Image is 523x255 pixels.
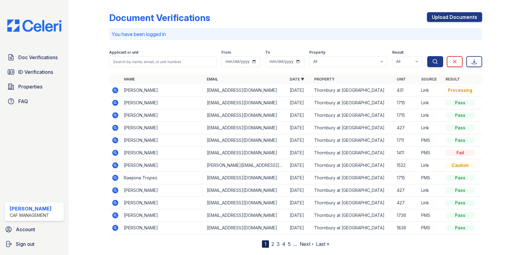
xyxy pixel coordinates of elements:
td: [DATE] [287,109,312,122]
td: 1736 [394,209,419,222]
span: FAQ [18,98,28,105]
label: From [221,50,231,55]
a: Doc Verifications [5,51,64,63]
div: Pass [446,137,475,143]
td: 1522 [394,159,419,172]
a: 2 [271,241,274,247]
td: [PERSON_NAME] [121,147,204,159]
td: [PERSON_NAME] [121,134,204,147]
div: Fail [446,150,475,156]
span: Account [16,226,35,233]
td: [PERSON_NAME] [121,97,204,109]
label: To [265,50,270,55]
td: [DATE] [287,222,312,234]
td: PMS [419,172,443,184]
td: [PERSON_NAME] [121,159,204,172]
td: [PERSON_NAME] [121,197,204,209]
a: Account [2,223,66,235]
td: PMS [419,147,443,159]
div: [PERSON_NAME] [10,205,52,212]
td: Link [419,184,443,197]
a: 5 [288,241,291,247]
td: Link [419,122,443,134]
a: 4 [282,241,285,247]
td: 1715 [394,97,419,109]
div: 1 [262,240,269,248]
td: Thornbury at [GEOGRAPHIC_DATA] [312,209,395,222]
a: Last » [316,241,329,247]
td: 431 [394,84,419,97]
div: Pass [446,200,475,206]
td: [PERSON_NAME] [121,209,204,222]
td: [EMAIL_ADDRESS][DOMAIN_NAME] [204,97,287,109]
td: Link [419,84,443,97]
input: Search by name, email, or unit number [109,56,217,67]
a: 3 [277,241,280,247]
td: 427 [394,122,419,134]
td: Link [419,97,443,109]
div: CAF Management [10,212,52,218]
td: [EMAIL_ADDRESS][DOMAIN_NAME] [204,222,287,234]
td: [EMAIL_ADDRESS][DOMAIN_NAME] [204,172,287,184]
td: Thornbury at [GEOGRAPHIC_DATA] [312,134,395,147]
td: [DATE] [287,122,312,134]
a: Next › [300,241,313,247]
span: Doc Verifications [18,54,58,61]
td: [DATE] [287,209,312,222]
label: Property [309,50,325,55]
td: PMS [419,222,443,234]
td: Thornbury at [GEOGRAPHIC_DATA] [312,97,395,109]
button: Sign out [2,238,66,250]
td: [DATE] [287,172,312,184]
div: Document Verifications [109,12,210,23]
span: Properties [18,83,42,90]
td: 1836 [394,222,419,234]
td: [EMAIL_ADDRESS][DOMAIN_NAME] [204,109,287,122]
td: [PERSON_NAME] [121,184,204,197]
div: Processing [446,87,475,94]
td: Thornbury at [GEOGRAPHIC_DATA] [312,84,395,97]
td: [PERSON_NAME] [121,222,204,234]
td: [DATE] [287,147,312,159]
td: [DATE] [287,134,312,147]
td: PMS [419,134,443,147]
td: Link [419,159,443,172]
div: Pass [446,187,475,193]
td: [PERSON_NAME] [121,122,204,134]
td: 1411 [394,147,419,159]
td: Thornbury at [GEOGRAPHIC_DATA] [312,159,395,172]
td: 1711 [394,134,419,147]
td: PMS [419,209,443,222]
p: You have been logged in [112,31,480,38]
a: FAQ [5,95,64,107]
td: [PERSON_NAME][EMAIL_ADDRESS][DOMAIN_NAME] [204,159,287,172]
td: [PERSON_NAME] [121,109,204,122]
td: [DATE] [287,97,312,109]
a: Property [314,77,335,81]
span: … [293,240,297,248]
td: [EMAIL_ADDRESS][DOMAIN_NAME] [204,122,287,134]
td: Thornbury at [GEOGRAPHIC_DATA] [312,184,395,197]
td: 1715 [394,109,419,122]
td: [EMAIL_ADDRESS][DOMAIN_NAME] [204,134,287,147]
label: Applicant or unit [109,50,138,55]
a: Name [124,77,135,81]
span: ID Verifications [18,68,53,76]
td: Thornbury at [GEOGRAPHIC_DATA] [312,122,395,134]
td: Thornbury at [GEOGRAPHIC_DATA] [312,109,395,122]
a: Date ▼ [290,77,304,81]
div: Pass [446,175,475,181]
a: Upload Documents [427,12,482,22]
td: Thornbury at [GEOGRAPHIC_DATA] [312,172,395,184]
a: Properties [5,81,64,93]
a: Source [421,77,437,81]
td: 1715 [394,172,419,184]
img: CE_Logo_Blue-a8612792a0a2168367f1c8372b55b34899dd931a85d93a1a3d3e32e68fde9ad4.png [2,20,66,32]
td: [DATE] [287,197,312,209]
td: 427 [394,184,419,197]
div: Pass [446,125,475,131]
td: [EMAIL_ADDRESS][DOMAIN_NAME] [204,209,287,222]
td: [DATE] [287,84,312,97]
td: [EMAIL_ADDRESS][DOMAIN_NAME] [204,184,287,197]
div: Pass [446,112,475,118]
